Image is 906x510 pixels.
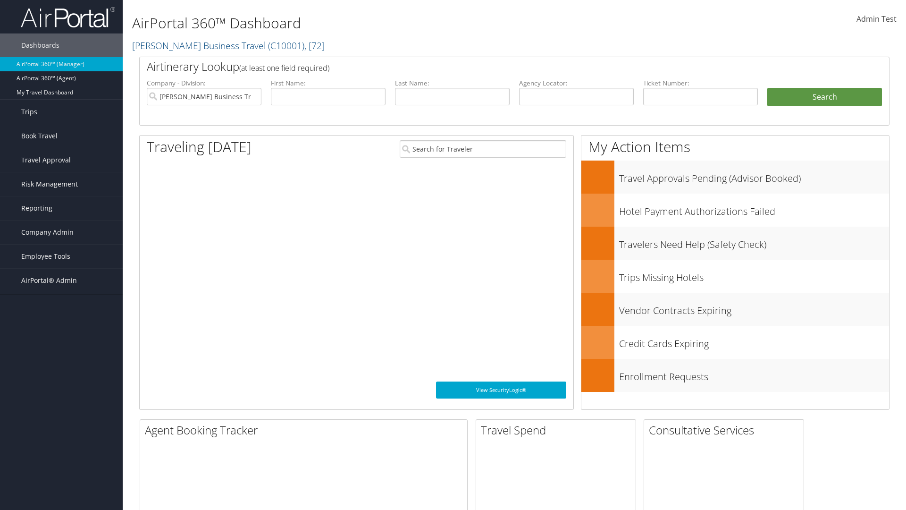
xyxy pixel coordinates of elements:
span: (at least one field required) [239,63,329,73]
h3: Enrollment Requests [619,365,889,383]
a: Hotel Payment Authorizations Failed [581,194,889,227]
span: Admin Test [856,14,897,24]
span: Employee Tools [21,245,70,268]
h3: Credit Cards Expiring [619,332,889,350]
span: Risk Management [21,172,78,196]
a: Trips Missing Hotels [581,260,889,293]
input: Search for Traveler [400,140,566,158]
label: Company - Division: [147,78,261,88]
label: First Name: [271,78,386,88]
button: Search [767,88,882,107]
h3: Travel Approvals Pending (Advisor Booked) [619,167,889,185]
h3: Hotel Payment Authorizations Failed [619,200,889,218]
label: Ticket Number: [643,78,758,88]
span: Trips [21,100,37,124]
h2: Consultative Services [649,422,804,438]
label: Last Name: [395,78,510,88]
a: [PERSON_NAME] Business Travel [132,39,325,52]
span: Company Admin [21,221,74,244]
img: airportal-logo.png [21,6,115,28]
h2: Agent Booking Tracker [145,422,467,438]
span: Book Travel [21,124,58,148]
span: AirPortal® Admin [21,269,77,292]
h3: Travelers Need Help (Safety Check) [619,233,889,251]
h3: Trips Missing Hotels [619,266,889,284]
span: Reporting [21,196,52,220]
a: View SecurityLogic® [436,382,566,399]
h1: AirPortal 360™ Dashboard [132,13,642,33]
h2: Travel Spend [481,422,636,438]
label: Agency Locator: [519,78,634,88]
a: Enrollment Requests [581,359,889,392]
h3: Vendor Contracts Expiring [619,299,889,317]
a: Travel Approvals Pending (Advisor Booked) [581,161,889,194]
span: , [ 72 ] [304,39,325,52]
h1: My Action Items [581,137,889,157]
h1: Traveling [DATE] [147,137,252,157]
span: ( C10001 ) [268,39,304,52]
span: Dashboards [21,34,59,57]
a: Credit Cards Expiring [581,326,889,359]
a: Travelers Need Help (Safety Check) [581,227,889,260]
a: Admin Test [856,5,897,34]
h2: Airtinerary Lookup [147,59,820,75]
span: Travel Approval [21,148,71,172]
a: Vendor Contracts Expiring [581,293,889,326]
